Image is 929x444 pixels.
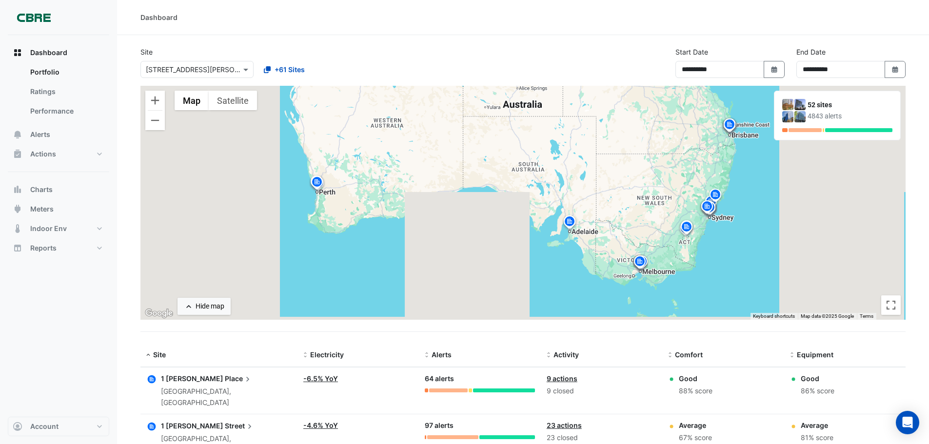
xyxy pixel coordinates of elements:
span: Account [30,422,59,431]
span: Meters [30,204,54,214]
img: site-pin.svg [702,200,717,217]
span: Equipment [797,350,833,359]
img: 1 Shelley Street [794,99,806,110]
app-icon: Actions [13,149,22,159]
img: 10 Franklin Street (GPO Exchange) [782,111,793,122]
img: site-pin.svg [699,199,715,216]
img: site-pin.svg [309,175,325,192]
button: Dashboard [8,43,109,62]
span: Map data ©2025 Google [801,313,854,319]
img: site-pin.svg [722,117,738,135]
div: Average [679,420,712,430]
a: 23 actions [547,421,582,429]
label: End Date [796,47,826,57]
button: Actions [8,144,109,164]
div: 64 alerts [425,373,534,385]
div: [GEOGRAPHIC_DATA], [GEOGRAPHIC_DATA] [161,386,292,408]
div: Good [801,373,834,384]
a: Terms (opens in new tab) [860,313,873,319]
fa-icon: Select Date [770,65,779,74]
img: site-pin.svg [562,214,577,232]
button: Account [8,417,109,436]
div: Good [679,373,712,384]
a: -6.5% YoY [303,374,338,383]
div: 9 closed [547,386,656,397]
app-icon: Reports [13,243,22,253]
button: Hide map [178,298,231,315]
div: 52 sites [808,100,892,110]
div: Average [801,420,833,430]
img: site-pin.svg [679,219,694,236]
img: Google [143,307,175,320]
div: Dashboard [140,12,178,22]
app-icon: Meters [13,204,22,214]
span: 1 [PERSON_NAME] [161,422,223,430]
img: site-pin.svg [679,220,694,237]
span: Alerts [30,130,50,139]
a: Open this area in Google Maps (opens a new window) [143,307,175,320]
div: Dashboard [8,62,109,125]
button: Indoor Env [8,219,109,238]
div: 86% score [801,386,834,397]
button: +61 Sites [257,61,311,78]
label: Start Date [675,47,708,57]
img: site-pin.svg [309,174,324,192]
fa-icon: Select Date [891,65,900,74]
span: Place [225,373,253,384]
img: site-pin.svg [678,221,693,238]
a: Ratings [22,82,109,101]
button: Toggle fullscreen view [881,295,901,315]
span: Comfort [675,350,703,359]
img: Company Logo [12,8,56,27]
span: Alerts [432,350,452,359]
a: 9 actions [547,374,577,383]
span: Charts [30,185,53,194]
app-icon: Dashboard [13,48,22,58]
div: Open Intercom Messenger [896,411,919,434]
label: Site [140,47,153,57]
div: 88% score [679,386,712,397]
app-icon: Alerts [13,130,22,139]
span: Street [225,420,255,431]
button: Show street map [175,91,209,110]
a: Portfolio [22,62,109,82]
app-icon: Indoor Env [13,224,22,233]
img: site-pin.svg [632,254,648,271]
div: 81% score [801,432,833,444]
button: Show satellite imagery [209,91,257,110]
img: site-pin.svg [310,176,326,193]
img: site-pin.svg [703,194,719,212]
span: Electricity [310,350,344,359]
app-icon: Charts [13,185,22,194]
img: 10 Shelley Street [794,111,806,122]
span: Reports [30,243,57,253]
span: 1 [PERSON_NAME] [161,374,223,383]
div: Hide map [196,301,224,311]
span: Actions [30,149,56,159]
div: 4843 alerts [808,111,892,121]
img: 1 Martin Place [782,99,793,110]
div: 67% score [679,432,712,444]
button: Charts [8,180,109,199]
span: Dashboard [30,48,67,58]
a: -4.6% YoY [303,421,338,429]
button: Reports [8,238,109,258]
div: 97 alerts [425,420,534,431]
img: site-pin.svg [634,254,650,271]
span: +61 Sites [275,64,305,75]
button: Keyboard shortcuts [753,313,795,320]
span: Indoor Env [30,224,67,233]
img: site-pin.svg [722,117,737,135]
a: Performance [22,101,109,121]
button: Alerts [8,125,109,144]
button: Zoom out [145,111,165,130]
button: Meters [8,199,109,219]
div: 23 closed [547,432,656,444]
img: site-pin.svg [708,188,723,205]
button: Zoom in [145,91,165,110]
img: site-pin.svg [700,200,716,217]
span: Site [153,350,166,359]
span: Activity [553,350,579,359]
